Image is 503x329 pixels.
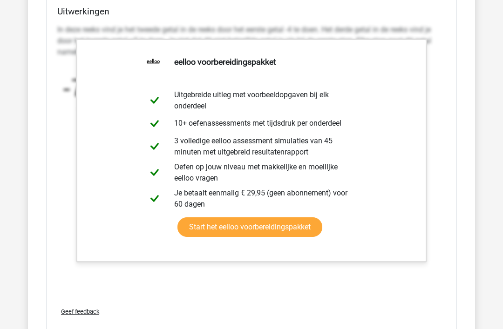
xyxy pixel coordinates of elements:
h4: Uitwerkingen [57,7,446,17]
span: Geef feedback [61,309,99,316]
p: In deze reeks vind je het tweede getal in de reeks door het eerste getal -4 te doen. Het derde ge... [57,25,446,58]
tspan: -7 [62,74,84,102]
a: Start het eelloo voorbereidingspakket [177,218,322,237]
